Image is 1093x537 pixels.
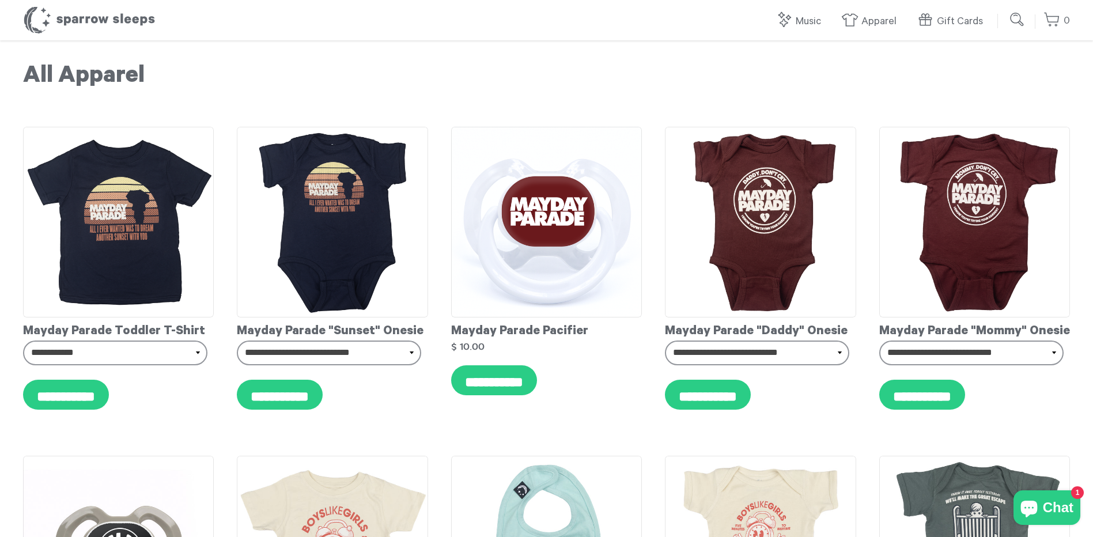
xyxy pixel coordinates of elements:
div: Mayday Parade "Daddy" Onesie [665,317,856,341]
img: Mayday_Parade_-_Daddy_Onesie_grande.png [665,127,856,317]
input: Submit [1006,8,1029,31]
img: MaydayParade-SunsetToddlerT-shirt_grande.png [23,127,214,317]
a: Apparel [841,9,902,34]
inbox-online-store-chat: Shopify online store chat [1010,490,1084,528]
div: Mayday Parade "Sunset" Onesie [237,317,428,341]
img: Mayday_Parade_-_Mommy_Onesie_grande.png [879,127,1070,317]
strong: $ 10.00 [451,342,485,351]
h1: All Apparel [23,63,1070,92]
div: Mayday Parade Pacifier [451,317,642,341]
div: Mayday Parade "Mommy" Onesie [879,317,1070,341]
a: Music [776,9,827,34]
img: MaydayParadePacifierMockup_grande.png [451,127,642,317]
div: Mayday Parade Toddler T-Shirt [23,317,214,341]
a: 0 [1043,9,1070,33]
a: Gift Cards [917,9,989,34]
img: MaydayParade-SunsetOnesie_grande.png [237,127,428,317]
h1: Sparrow Sleeps [23,6,156,35]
